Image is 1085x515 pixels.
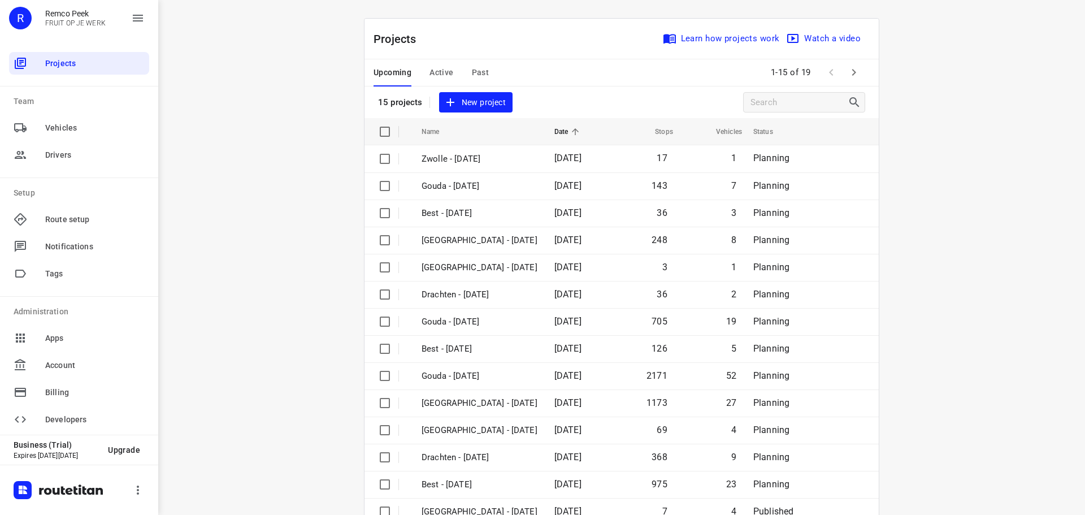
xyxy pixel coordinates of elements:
span: Next Page [843,61,865,84]
span: Planning [753,479,789,490]
span: [DATE] [554,153,581,163]
span: [DATE] [554,370,581,381]
div: R [9,7,32,29]
span: [DATE] [554,262,581,272]
span: Past [472,66,489,80]
span: Route setup [45,214,145,226]
span: 1 [731,262,736,272]
span: Planning [753,316,789,327]
span: Planning [753,153,789,163]
span: [DATE] [554,289,581,300]
div: Search [848,96,865,109]
span: [DATE] [554,452,581,462]
p: Best - [DATE] [422,207,537,220]
span: Vehicles [701,125,742,139]
span: 1173 [646,397,667,408]
p: Gouda - Wednesday [422,370,537,383]
span: 4 [731,425,736,435]
span: Previous Page [820,61,843,84]
span: [DATE] [554,207,581,218]
span: Notifications [45,241,145,253]
p: Zwolle - Friday [422,153,537,166]
span: 9 [731,452,736,462]
p: Projects [374,31,426,47]
span: 1 [731,153,736,163]
span: [DATE] [554,235,581,245]
p: Best - Wednesday [422,478,537,491]
span: 2 [731,289,736,300]
span: Name [422,125,454,139]
div: Notifications [9,235,149,258]
span: Vehicles [45,122,145,134]
p: Expires [DATE][DATE] [14,452,99,460]
span: [DATE] [554,180,581,191]
span: 1-15 of 19 [766,60,815,85]
span: 17 [657,153,667,163]
p: Remco Peek [45,9,106,18]
span: 3 [731,207,736,218]
p: Best - Thursday [422,343,537,356]
span: Planning [753,180,789,191]
div: Billing [9,381,149,404]
p: Antwerpen - Thursday [422,261,537,274]
span: Stops [640,125,673,139]
button: Upgrade [99,440,149,460]
p: Zwolle - Wednesday [422,397,537,410]
div: Developers [9,408,149,431]
span: 8 [731,235,736,245]
div: Tags [9,262,149,285]
span: 27 [726,397,736,408]
span: Projects [45,58,145,70]
span: 975 [652,479,667,490]
span: 69 [657,425,667,435]
span: Planning [753,425,789,435]
span: Apps [45,332,145,344]
span: 23 [726,479,736,490]
div: Route setup [9,208,149,231]
span: Billing [45,387,145,399]
span: Planning [753,235,789,245]
span: Planning [753,289,789,300]
p: Antwerpen - Wednesday [422,424,537,437]
span: [DATE] [554,343,581,354]
span: 19 [726,316,736,327]
button: New project [439,92,513,113]
span: Planning [753,452,789,462]
span: [DATE] [554,316,581,327]
span: Account [45,360,145,371]
span: Upgrade [108,445,140,455]
p: 15 projects [378,97,423,107]
span: 52 [726,370,736,381]
div: Drivers [9,144,149,166]
span: Developers [45,414,145,426]
div: Apps [9,327,149,349]
div: Vehicles [9,116,149,139]
div: Projects [9,52,149,75]
span: Planning [753,262,789,272]
span: [DATE] [554,479,581,490]
p: Gouda - Thursday [422,315,537,328]
span: 3 [662,262,667,272]
p: Drachten - Thursday [422,288,537,301]
span: New project [446,96,506,110]
span: 368 [652,452,667,462]
span: Drivers [45,149,145,161]
span: Tags [45,268,145,280]
span: 705 [652,316,667,327]
p: [GEOGRAPHIC_DATA] - [DATE] [422,234,537,247]
span: Date [554,125,583,139]
span: Planning [753,343,789,354]
p: Gouda - [DATE] [422,180,537,193]
span: 7 [731,180,736,191]
p: Setup [14,187,149,199]
span: 126 [652,343,667,354]
p: Business (Trial) [14,440,99,449]
p: FRUIT OP JE WERK [45,19,106,27]
p: Administration [14,306,149,318]
span: Upcoming [374,66,411,80]
span: [DATE] [554,425,581,435]
span: Planning [753,397,789,408]
span: 143 [652,180,667,191]
p: Team [14,96,149,107]
span: Status [753,125,788,139]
